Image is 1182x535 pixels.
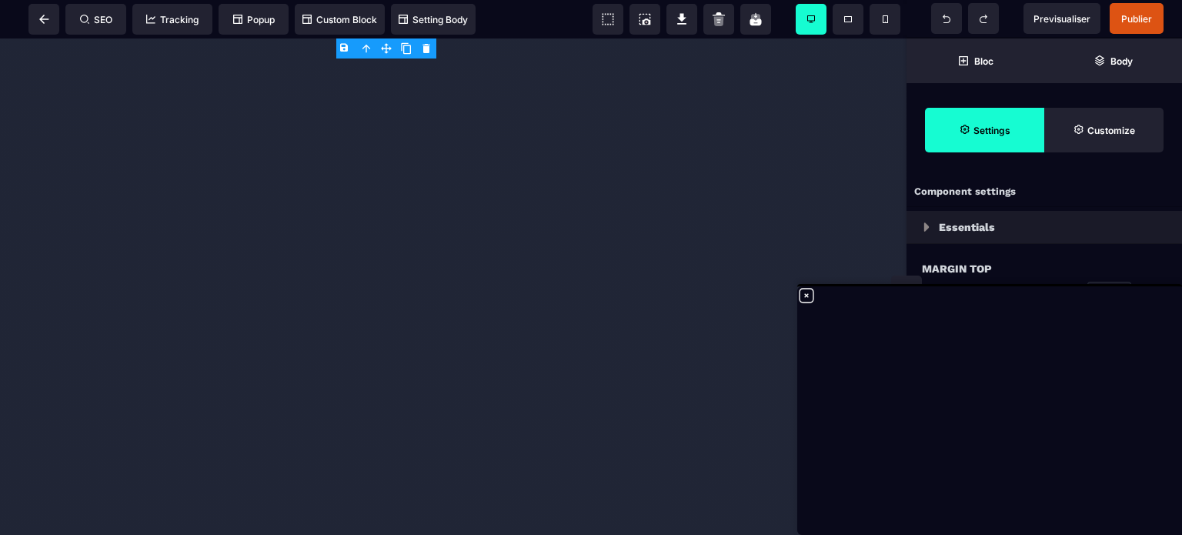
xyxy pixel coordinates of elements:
span: Custom Block [302,14,377,25]
span: Previsualiser [1033,13,1090,25]
span: Setting Body [399,14,468,25]
div: Component settings [907,177,1182,207]
span: Popup [233,14,275,25]
span: Margin Top [922,259,992,278]
span: View components [593,4,623,35]
span: Preview [1023,3,1100,34]
strong: Body [1110,55,1133,67]
span: Open Blocks [907,38,1044,83]
span: Open Layer Manager [1044,38,1182,83]
strong: Settings [973,125,1010,136]
strong: Customize [1087,125,1135,136]
span: Screenshot [629,4,660,35]
span: Tracking [146,14,199,25]
span: Open Style Manager [1044,108,1164,152]
p: Essentials [939,218,995,236]
span: Publier [1121,13,1152,25]
span: SEO [80,14,112,25]
span: Settings [925,108,1044,152]
strong: Bloc [974,55,993,67]
img: loading [923,222,930,232]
